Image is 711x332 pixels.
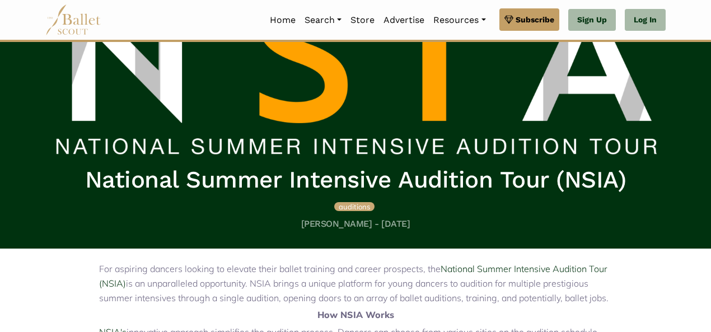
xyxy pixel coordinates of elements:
a: auditions [334,200,375,212]
a: Sign Up [568,9,616,31]
a: Subscribe [499,8,559,31]
span: Subscribe [516,13,554,26]
h1: National Summer Intensive Audition Tour (NSIA) [50,165,661,195]
a: Search [300,8,346,32]
span: auditions [339,202,370,211]
img: gem.svg [504,13,513,26]
h5: [PERSON_NAME] - [DATE] [50,218,661,230]
a: Advertise [379,8,429,32]
a: Store [346,8,379,32]
strong: How NSIA Works [317,309,394,320]
a: Home [265,8,300,32]
a: Log In [625,9,666,31]
p: For aspiring dancers looking to elevate their ballet training and career prospects, the is an unp... [99,262,612,305]
a: Resources [429,8,490,32]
